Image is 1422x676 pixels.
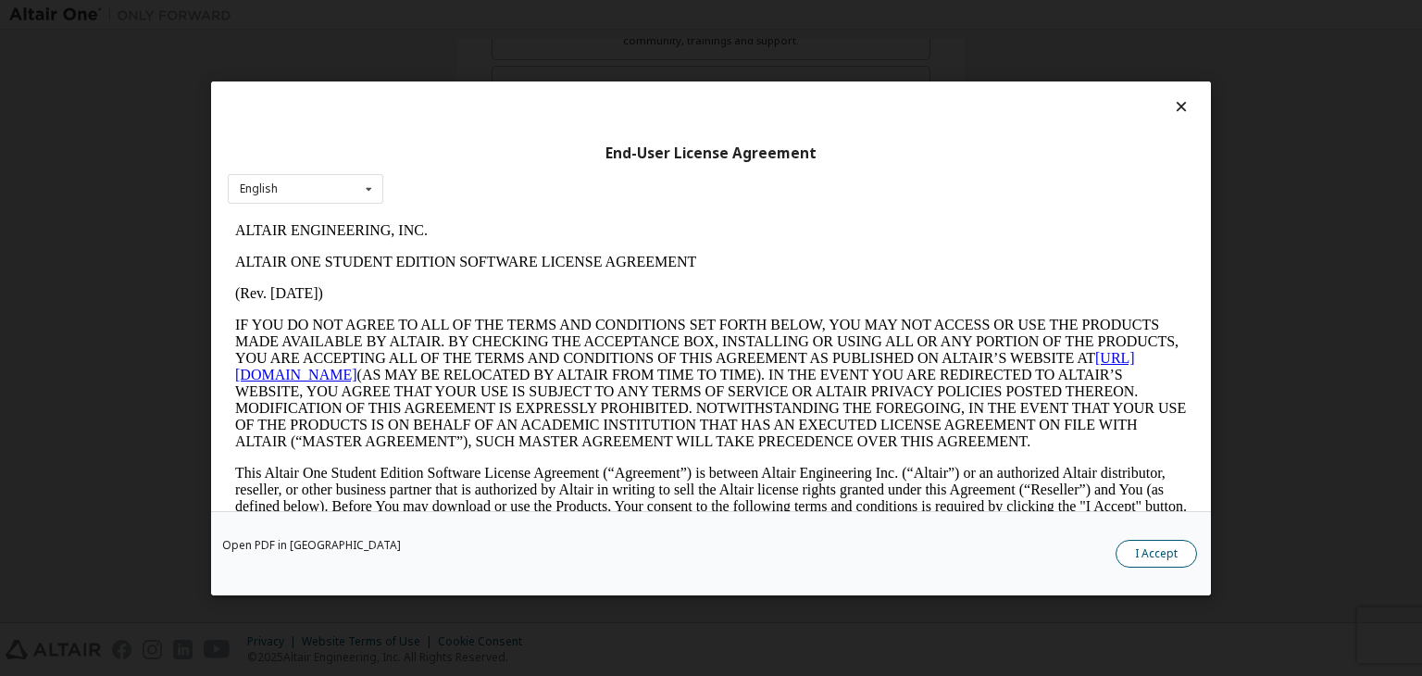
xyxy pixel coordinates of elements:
a: Open PDF in [GEOGRAPHIC_DATA] [222,540,401,551]
a: [URL][DOMAIN_NAME] [7,135,907,168]
div: End-User License Agreement [228,144,1194,162]
div: English [240,183,278,194]
p: IF YOU DO NOT AGREE TO ALL OF THE TERMS AND CONDITIONS SET FORTH BELOW, YOU MAY NOT ACCESS OR USE... [7,102,959,235]
p: This Altair One Student Edition Software License Agreement (“Agreement”) is between Altair Engine... [7,250,959,317]
p: ALTAIR ONE STUDENT EDITION SOFTWARE LICENSE AGREEMENT [7,39,959,56]
p: (Rev. [DATE]) [7,70,959,87]
button: I Accept [1116,540,1197,568]
p: ALTAIR ENGINEERING, INC. [7,7,959,24]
